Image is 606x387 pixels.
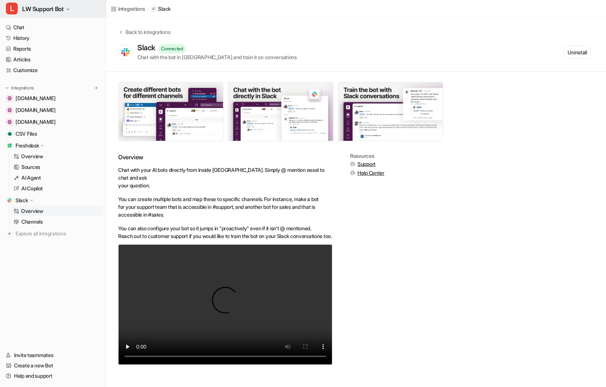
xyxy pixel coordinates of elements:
[137,43,158,52] div: Slack
[21,207,43,215] p: Overview
[11,85,34,91] p: Integrations
[7,143,12,148] img: Freshdesk
[151,5,171,13] a: Slack iconSlack
[21,153,43,160] p: Overview
[111,5,145,13] a: Integrations
[350,153,384,159] div: Resources
[21,174,41,181] p: AI Agent
[118,224,332,240] p: You can also configure your bot so it jumps in "proactively" even if it isn't @ mentioned. Reach ...
[11,217,103,227] a: Channels
[357,160,376,168] span: Support
[3,117,103,127] a: www.learnworlds.dev[DOMAIN_NAME]
[3,65,103,75] a: Customize
[4,85,10,91] img: expand menu
[16,197,28,204] p: Slack
[21,163,40,171] p: Sources
[3,371,103,381] a: Help and support
[3,129,103,139] a: CSV FilesCSV Files
[118,195,332,218] p: You can create multiple bots and map these to specific channels. For instance, make a bot for you...
[7,198,12,203] img: Slack
[6,3,18,14] span: L
[350,162,355,167] img: support.svg
[152,7,155,11] img: Slack icon
[3,54,103,65] a: Articles
[3,93,103,103] a: www.learnworlds.com[DOMAIN_NAME]
[11,151,103,162] a: Overview
[16,228,100,240] span: Explore all integrations
[16,95,55,102] span: [DOMAIN_NAME]
[7,96,12,101] img: www.learnworlds.com
[16,106,55,114] span: [DOMAIN_NAME]
[118,28,170,43] button: Back to integrations
[94,85,99,91] img: menu_add.svg
[22,4,64,14] span: LW Support Bot
[123,28,170,36] div: Back to integrations
[16,130,37,138] span: CSV Files
[118,153,332,162] h2: Overview
[350,169,384,177] button: Help Center
[11,183,103,194] a: AI Copilot
[7,120,12,124] img: www.learnworlds.dev
[16,142,39,149] p: Freshdesk
[21,185,43,192] p: AI Copilot
[137,53,297,61] div: Chat with the bot in [GEOGRAPHIC_DATA] and train it on conversations
[350,160,384,168] button: Support
[3,360,103,371] a: Create a new Bot
[11,173,103,183] a: AI Agent
[120,46,131,59] img: Slack logo
[11,206,103,216] a: Overview
[564,46,591,59] button: Uninstall
[3,228,103,239] a: Explore all integrations
[3,44,103,54] a: Reports
[3,350,103,360] a: Invite teammates
[3,33,103,43] a: History
[3,22,103,33] a: Chat
[3,105,103,115] a: support.learnworlds.com[DOMAIN_NAME]
[118,5,145,13] div: Integrations
[118,244,332,365] video: Your browser does not support the video tag.
[16,118,55,126] span: [DOMAIN_NAME]
[21,218,43,225] p: Channels
[350,170,355,176] img: support.svg
[118,166,332,189] p: Chat with your AI bots directly from inside [GEOGRAPHIC_DATA]. Simply @ mention eesel to chat and...
[357,169,384,177] span: Help Center
[147,6,149,12] span: /
[158,44,186,53] div: Connected
[7,132,12,136] img: CSV Files
[3,84,36,92] button: Integrations
[7,108,12,112] img: support.learnworlds.com
[11,162,103,172] a: Sources
[6,230,13,237] img: explore all integrations
[158,5,171,13] p: Slack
